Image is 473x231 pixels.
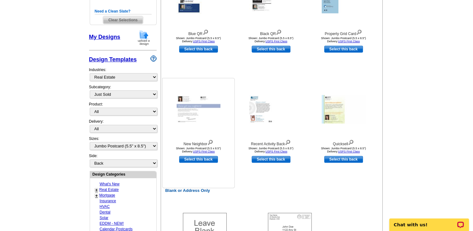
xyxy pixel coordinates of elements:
[309,147,378,153] div: Shown: Jumbo Postcard (5.5 x 8.5") Delivery:
[164,37,233,43] div: Shown: Jumbo Postcard (5.5 x 8.5") Delivery:
[100,210,111,214] a: Dental
[164,147,233,153] div: Shown: Jumbo Postcard (5.5 x 8.5") Delivery:
[150,55,157,62] img: design-wizard-help-icon.png
[89,84,157,101] div: Subcategory:
[237,147,305,153] div: Shown: Jumbo Postcard (5.5 x 8.5") Delivery:
[203,28,209,35] img: view design details
[164,138,233,147] div: New Neighbor
[100,182,120,186] a: What's New
[252,156,290,163] a: use this design
[89,119,157,136] div: Delivery:
[99,187,119,192] a: Real Estate
[89,64,157,84] div: Industries:
[100,204,110,209] a: HVAC
[285,138,291,145] img: view design details
[309,37,378,43] div: Shown: Jumbo Postcard (5.5 x 8.5") Delivery:
[193,40,215,43] a: USPS First Class
[89,153,157,168] div: Side:
[136,30,152,46] img: upload-design
[100,199,116,203] a: Insurance
[338,150,360,153] a: USPS First Class
[164,28,233,37] div: Blue QR
[276,28,282,35] img: view design details
[237,37,305,43] div: Shown: Jumbo Postcard (5.5 x 8.5") Delivery:
[89,136,157,153] div: Sizes:
[265,40,287,43] a: USPS First Class
[103,16,143,24] span: Clear Selections
[95,8,152,14] h5: Need a Clean Slate?
[99,193,115,198] a: Mortgage
[179,46,218,53] a: use this design
[90,171,156,177] div: Design Categories
[348,138,354,145] img: view design details
[89,56,137,63] a: Design Templates
[385,211,473,231] iframe: LiveChat chat widget
[309,28,378,37] div: Property Grid Card
[177,95,220,124] img: New Neighbor
[95,193,98,198] a: +
[207,138,213,145] img: view design details
[162,188,384,193] h2: Blank or Address Only
[95,187,98,192] a: +
[249,95,293,124] img: Recent Activity Back
[322,95,365,124] img: Quicksell
[193,150,215,153] a: USPS First Class
[89,101,157,119] div: Product:
[356,28,362,35] img: view design details
[324,156,363,163] a: use this design
[237,138,305,147] div: Recent Activity Back
[237,28,305,37] div: Black QR
[252,46,290,53] a: use this design
[100,216,108,220] a: Solar
[100,221,124,226] a: EDDM - NEW!
[324,46,363,53] a: use this design
[179,156,218,163] a: use this design
[338,40,360,43] a: USPS First Class
[89,34,120,40] a: My Designs
[309,138,378,147] div: Quicksell
[265,150,287,153] a: USPS First Class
